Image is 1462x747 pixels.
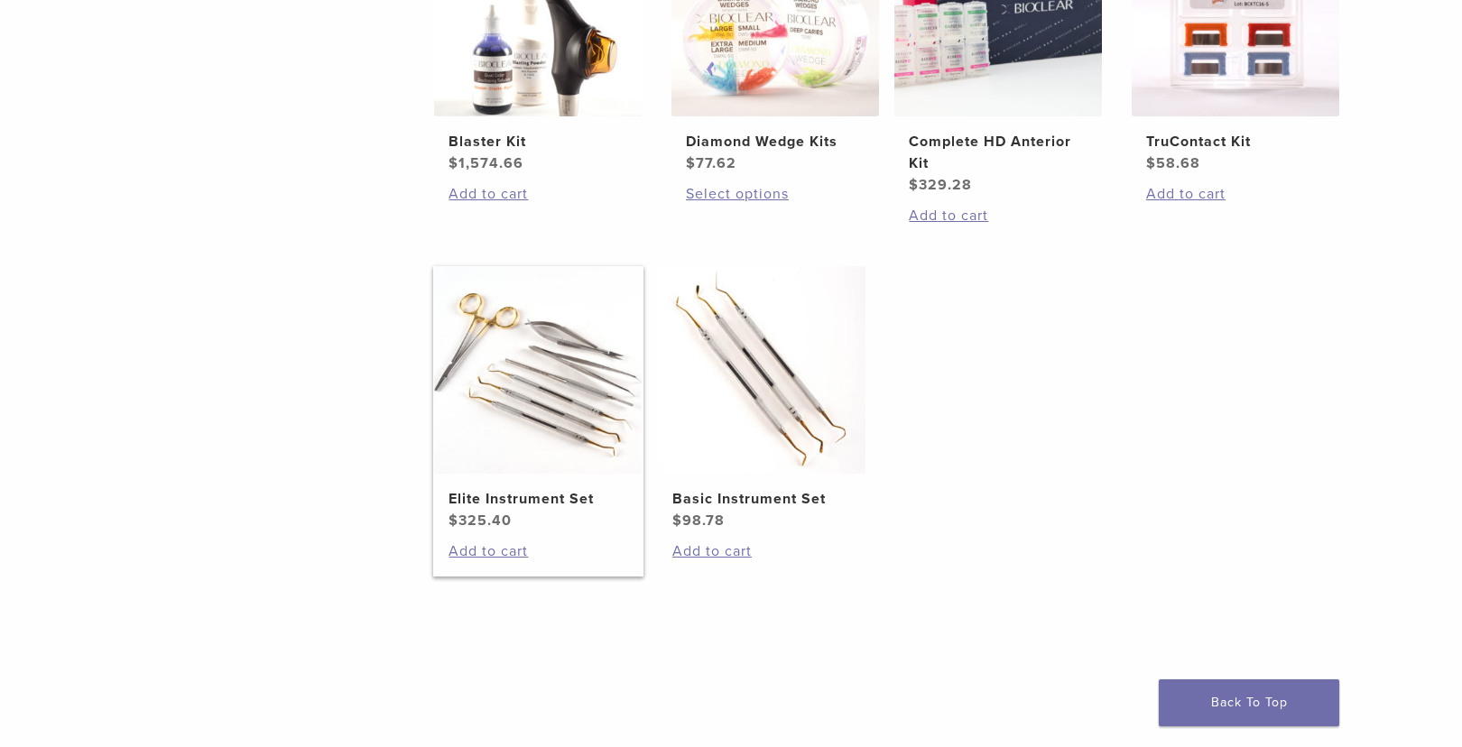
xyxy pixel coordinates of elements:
h2: Diamond Wedge Kits [686,131,865,152]
bdi: 325.40 [449,512,512,530]
img: Elite Instrument Set [434,266,642,474]
bdi: 1,574.66 [449,154,523,172]
bdi: 77.62 [686,154,736,172]
span: $ [909,176,919,194]
span: $ [449,512,458,530]
a: Add to cart: “Blaster Kit” [449,183,627,205]
span: $ [686,154,696,172]
img: Basic Instrument Set [658,266,865,474]
a: Add to cart: “Complete HD Anterior Kit” [909,205,1087,226]
h2: Blaster Kit [449,131,627,152]
a: Back To Top [1159,679,1339,726]
a: Add to cart: “TruContact Kit” [1146,183,1325,205]
a: Elite Instrument SetElite Instrument Set $325.40 [433,266,643,531]
span: $ [1146,154,1156,172]
a: Add to cart: “Elite Instrument Set” [449,540,627,562]
bdi: 58.68 [1146,154,1200,172]
span: $ [672,512,682,530]
bdi: 98.78 [672,512,725,530]
h2: Complete HD Anterior Kit [909,131,1087,174]
bdi: 329.28 [909,176,972,194]
span: $ [449,154,458,172]
h2: TruContact Kit [1146,131,1325,152]
h2: Elite Instrument Set [449,488,627,510]
a: Basic Instrument SetBasic Instrument Set $98.78 [657,266,867,531]
h2: Basic Instrument Set [672,488,851,510]
a: Select options for “Diamond Wedge Kits” [686,183,865,205]
a: Add to cart: “Basic Instrument Set” [672,540,851,562]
